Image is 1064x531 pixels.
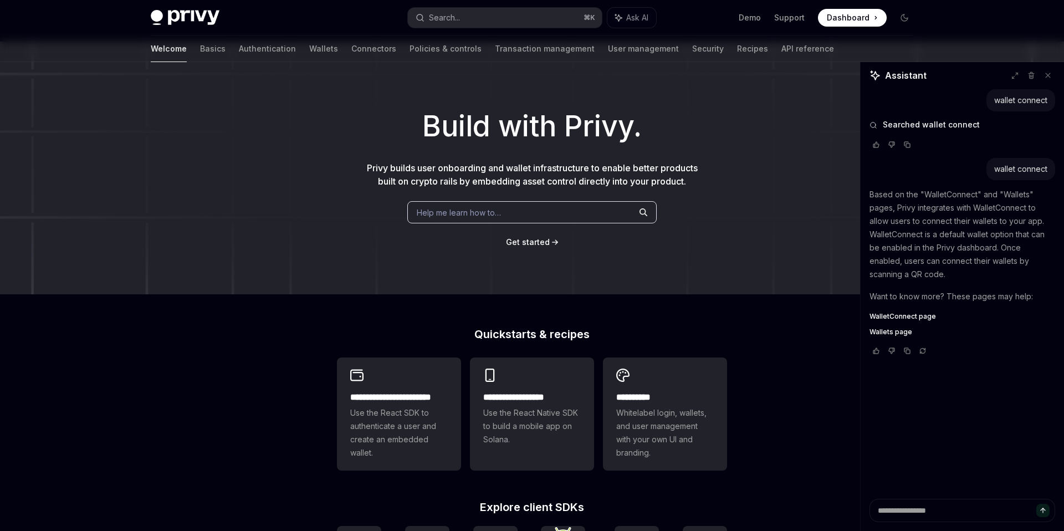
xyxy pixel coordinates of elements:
[869,328,912,336] span: Wallets page
[151,35,187,62] a: Welcome
[495,35,595,62] a: Transaction management
[200,35,226,62] a: Basics
[896,9,913,27] button: Toggle dark mode
[885,69,927,82] span: Assistant
[869,312,1055,321] a: WalletConnect page
[608,35,679,62] a: User management
[869,119,1055,130] button: Searched wallet connect
[869,328,1055,336] a: Wallets page
[351,35,396,62] a: Connectors
[774,12,805,23] a: Support
[309,35,338,62] a: Wallets
[607,8,656,28] button: Ask AI
[584,13,595,22] span: ⌘ K
[1036,504,1050,517] button: Send message
[506,237,550,247] span: Get started
[869,188,1055,281] p: Based on the "WalletConnect" and "Wallets" pages, Privy integrates with WalletConnect to allow us...
[506,237,550,248] a: Get started
[367,162,698,187] span: Privy builds user onboarding and wallet infrastructure to enable better products built on crypto ...
[883,119,980,130] span: Searched wallet connect
[603,358,727,471] a: **** *****Whitelabel login, wallets, and user management with your own UI and branding.
[994,95,1047,106] div: wallet connect
[350,406,448,459] span: Use the React SDK to authenticate a user and create an embedded wallet.
[151,10,219,25] img: dark logo
[18,105,1046,148] h1: Build with Privy.
[626,12,648,23] span: Ask AI
[429,11,460,24] div: Search...
[616,406,714,459] span: Whitelabel login, wallets, and user management with your own UI and branding.
[739,12,761,23] a: Demo
[818,9,887,27] a: Dashboard
[410,35,482,62] a: Policies & controls
[483,406,581,446] span: Use the React Native SDK to build a mobile app on Solana.
[239,35,296,62] a: Authentication
[337,329,727,340] h2: Quickstarts & recipes
[869,290,1055,303] p: Want to know more? These pages may help:
[869,312,936,321] span: WalletConnect page
[470,358,594,471] a: **** **** **** ***Use the React Native SDK to build a mobile app on Solana.
[827,12,869,23] span: Dashboard
[994,164,1047,175] div: wallet connect
[408,8,602,28] button: Search...⌘K
[417,207,501,218] span: Help me learn how to…
[692,35,724,62] a: Security
[781,35,834,62] a: API reference
[337,502,727,513] h2: Explore client SDKs
[737,35,768,62] a: Recipes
